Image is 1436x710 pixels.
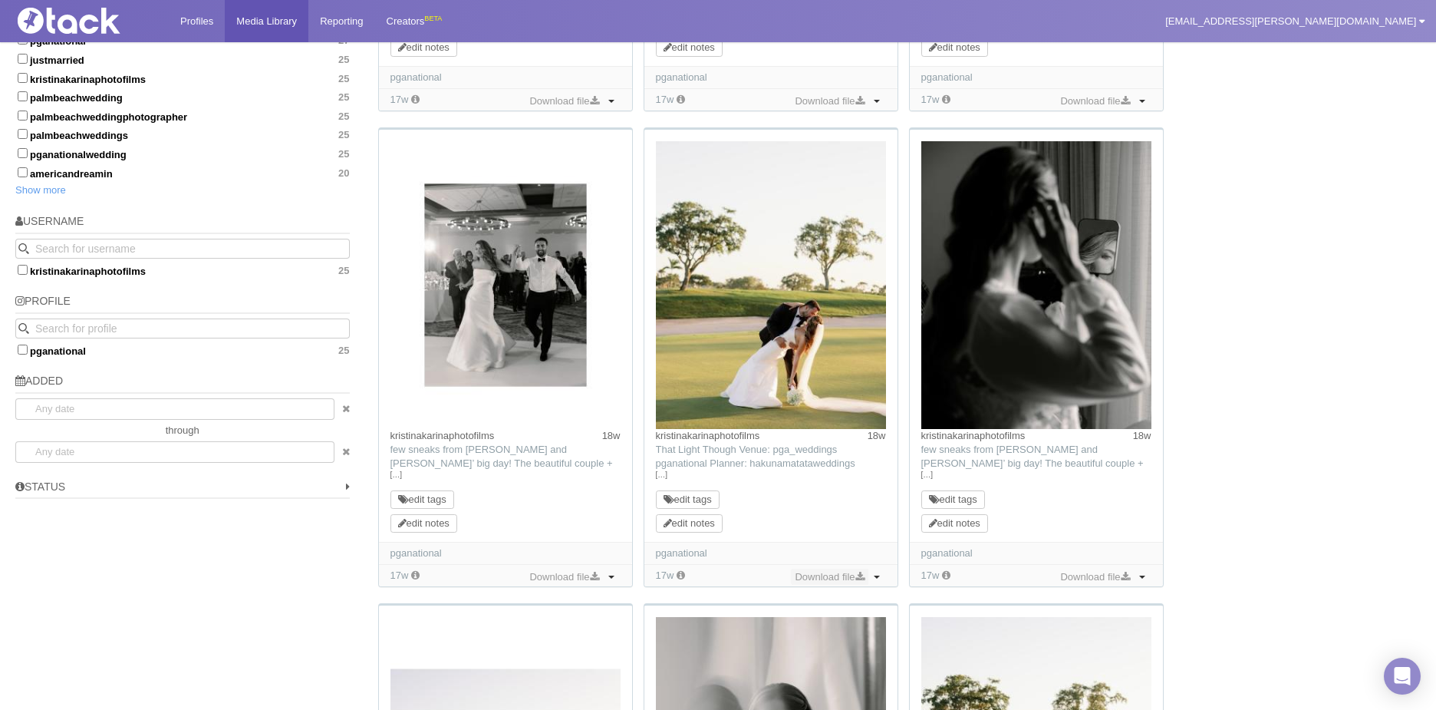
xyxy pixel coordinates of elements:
time: Added: 5/7/2025, 9:26:50 AM [390,570,409,581]
time: Posted: 4/30/2025, 8:37:22 AM [868,429,886,443]
input: palmbeachwedding25 [18,91,28,101]
input: kristinakarinaphotofilms25 [18,73,28,83]
a: edit tags [664,494,712,505]
h5: Added [15,375,350,393]
a: Download file [1056,93,1133,110]
time: Posted: 4/29/2025, 8:06:28 PM [602,429,621,443]
a: kristinakarinaphotofilms [390,430,495,441]
a: Download file [525,569,602,586]
input: kristinakarinaphotofilms25 [18,265,28,275]
a: Show more [15,184,66,196]
svg: Search [18,243,29,254]
input: justmarried25 [18,54,28,64]
a: edit notes [398,517,450,529]
label: palmbeachweddings [15,127,350,142]
label: palmbeachweddingphotographer [15,108,350,124]
div: pganational [921,71,1151,84]
input: Any date [15,398,334,420]
img: Image may contain: clothing, dress, formal wear, fashion, gown, suit, shirt, adult, bride, female... [390,141,621,429]
img: Image may contain: field, clothing, dress, plant, tree, adult, bridegroom, male, man, person, wed... [656,141,886,429]
time: Added: 5/7/2025, 9:26:50 AM [656,570,674,581]
time: Added: 5/7/2025, 9:26:51 AM [921,94,940,105]
span: 25 [338,345,349,357]
label: pganational [15,342,350,358]
input: pganational25 [18,345,28,355]
a: […] [656,468,886,482]
label: americandreamin [15,165,350,180]
a: […] [921,468,1151,482]
span: 25 [338,73,349,85]
a: edit notes [929,41,980,53]
input: Search for username [15,239,350,259]
span: 20 [338,167,349,180]
span: 25 [338,265,349,277]
time: Added: 5/7/2025, 9:26:53 AM [390,94,409,105]
a: kristinakarinaphotofilms [921,430,1026,441]
h5: Username [15,216,350,233]
input: americandreamin20 [18,167,28,177]
span: That Light Though Venue: pga_weddings pganational Planner: hakunamatataweddings Photography: kris... [656,444,885,662]
div: pganational [921,547,1151,560]
a: edit notes [398,41,450,53]
label: palmbeachwedding [15,89,350,104]
input: pganationalwedding25 [18,148,28,158]
button: Search [15,319,35,338]
div: Open Intercom Messenger [1384,658,1421,695]
a: edit notes [929,517,980,529]
img: Image may contain: photography, body part, finger, hand, person, adult, female, woman, clothing, ... [921,141,1151,429]
time: Posted: 4/29/2025, 8:06:28 PM [1133,429,1151,443]
a: edit tags [398,494,446,505]
div: through [15,420,350,441]
input: Search for profile [15,319,350,338]
a: clear [334,398,350,420]
a: Download file [1056,569,1133,586]
span: 25 [338,54,349,66]
span: 25 [338,91,349,104]
span: 25 [338,148,349,160]
a: Download file [791,569,868,586]
div: pganational [656,547,886,560]
a: kristinakarinaphotofilms [656,430,760,441]
label: pganationalwedding [15,146,350,161]
label: kristinakarinaphotofilms [15,263,350,278]
div: pganational [656,71,886,84]
span: few sneaks from [PERSON_NAME] and [PERSON_NAME]’ big day! The beautiful couple + the sunset on th... [921,444,1151,704]
input: Any date [15,441,334,463]
label: justmarried [15,51,350,67]
span: 25 [338,111,349,123]
a: Download file [525,93,602,110]
a: edit notes [664,41,715,53]
label: kristinakarinaphotofilms [15,71,350,86]
time: Added: 5/7/2025, 9:26:49 AM [921,570,940,581]
a: […] [390,468,621,482]
svg: Search [18,323,29,334]
div: pganational [390,547,621,560]
button: Search [15,239,35,259]
time: Added: 5/7/2025, 9:26:51 AM [656,94,674,105]
input: palmbeachweddingphotographer25 [18,111,28,121]
input: palmbeachweddings25 [18,129,28,139]
h5: Status [15,481,350,499]
div: BETA [424,11,442,27]
a: edit tags [929,494,977,505]
h5: Profile [15,296,350,313]
a: edit notes [664,517,715,529]
span: 25 [338,129,349,141]
div: pganational [390,71,621,84]
a: Download file [791,93,868,110]
a: clear [334,441,350,463]
img: Tack [12,8,165,34]
span: few sneaks from [PERSON_NAME] and [PERSON_NAME]’ big day! The beautiful couple + the sunset on th... [390,444,620,704]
